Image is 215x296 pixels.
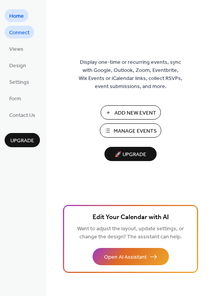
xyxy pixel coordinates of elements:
span: 🚀 Upgrade [109,150,152,160]
a: Design [5,59,31,72]
span: Design [9,62,26,70]
a: Form [5,92,26,105]
span: Manage Events [114,127,157,135]
button: Upgrade [5,133,40,147]
span: Edit Your Calendar with AI [93,212,169,223]
span: Want to adjust the layout, update settings, or change the design? The assistant can help. [77,224,184,242]
span: Display one-time or recurring events, sync with Google, Outlook, Zoom, Eventbrite, Wix Events or ... [79,58,182,91]
span: Settings [9,78,29,86]
span: Views [9,45,23,53]
button: 🚀 Upgrade [104,147,157,161]
a: Connect [5,26,34,38]
a: Contact Us [5,108,40,121]
a: Settings [5,75,34,88]
span: Connect [9,29,30,37]
a: Views [5,42,28,55]
button: Manage Events [100,123,161,138]
button: Add New Event [101,105,161,120]
span: Open AI Assistant [104,253,147,261]
span: Contact Us [9,111,35,120]
span: Form [9,95,21,103]
span: Home [9,12,24,20]
button: Open AI Assistant [93,248,169,265]
a: Home [5,9,28,22]
span: Add New Event [114,109,156,117]
span: Upgrade [10,137,34,145]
